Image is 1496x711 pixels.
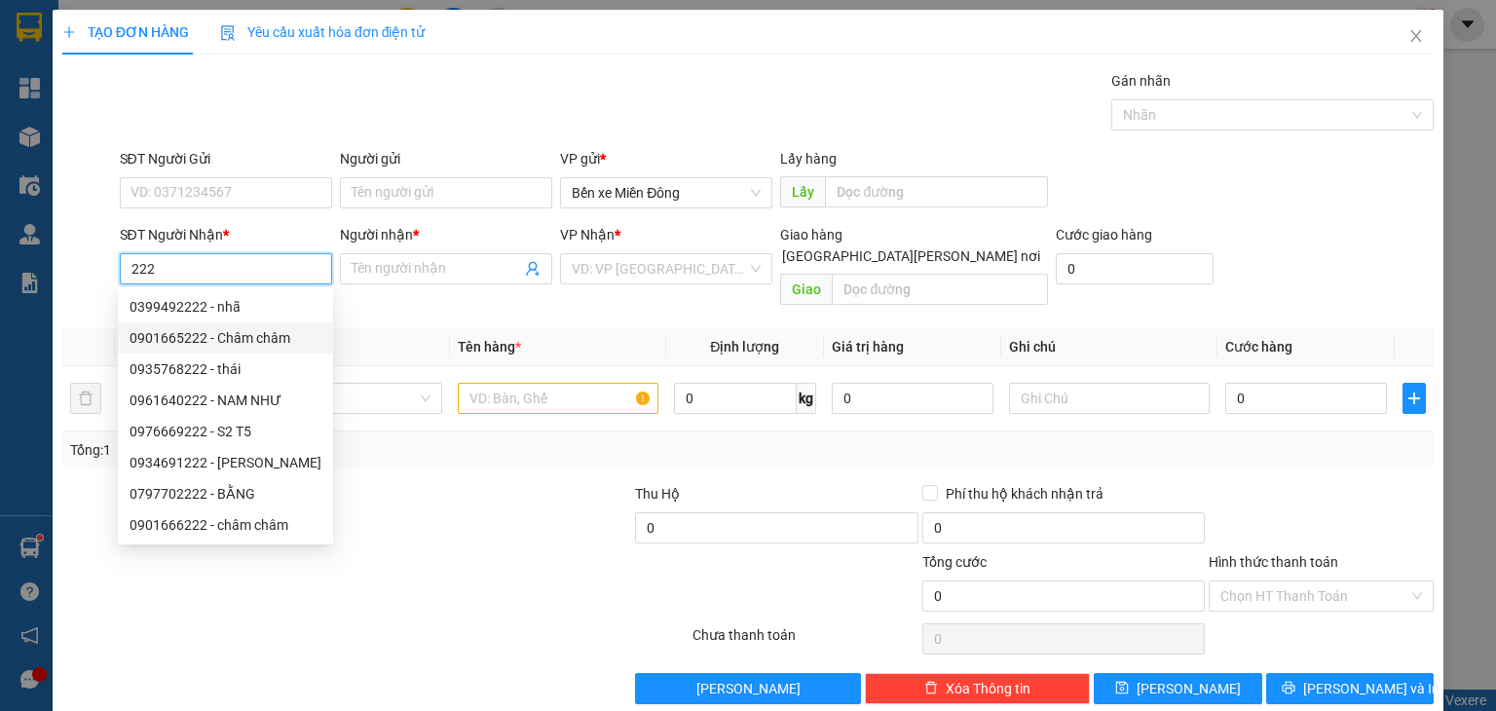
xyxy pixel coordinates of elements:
span: Lấy [780,176,825,207]
div: VP gửi [560,148,772,169]
span: Yêu cầu xuất hóa đơn điện tử [220,24,426,40]
button: plus [1402,383,1426,414]
div: 0399492222 - nhã [130,296,321,318]
span: Định lượng [710,339,779,355]
button: [PERSON_NAME] [635,673,860,704]
span: plus [62,25,76,39]
div: 0901665222 - Châm châm [118,322,333,354]
input: Dọc đường [832,274,1048,305]
span: Bến xe Miền Đông [572,178,761,207]
div: Tổng: 1 [70,439,579,461]
span: [PERSON_NAME] [696,678,801,699]
span: plus [1403,391,1425,406]
span: user-add [525,261,541,277]
div: 0901665222 - Châm châm [130,327,321,349]
span: [GEOGRAPHIC_DATA][PERSON_NAME] nơi [774,245,1048,267]
input: Ghi Chú [1009,383,1210,414]
button: deleteXóa Thông tin [865,673,1090,704]
div: 0797702222 - BẰNG [118,478,333,509]
span: TẠO ĐƠN HÀNG [62,24,189,40]
span: Tên hàng [458,339,521,355]
label: Cước giao hàng [1056,227,1152,243]
input: Dọc đường [825,176,1048,207]
span: Gửi: [174,74,211,97]
b: Cô Hai [50,14,131,43]
div: 0901666222 - châm châm [118,509,333,541]
span: Xóa Thông tin [946,678,1030,699]
h2: M8A6F85K [9,60,106,91]
span: Giá trị hàng [832,339,904,355]
div: 0935768222 - thái [130,358,321,380]
span: Cước hàng [1225,339,1292,355]
span: Bến xe Miền Đông [174,106,340,130]
label: Gán nhãn [1111,73,1171,89]
span: [PERSON_NAME] và In [1303,678,1440,699]
div: Chưa thanh toán [691,624,919,658]
div: SĐT Người Gửi [120,148,332,169]
div: SĐT Người Nhận [120,224,332,245]
input: VD: Bàn, Ghế [458,383,658,414]
div: 0976669222 - S2 T5 [130,421,321,442]
span: [PERSON_NAME] [1137,678,1241,699]
span: kg [797,383,816,414]
span: save [1115,681,1129,696]
span: Phí thu hộ khách nhận trả [938,483,1111,505]
label: Hình thức thanh toán [1209,554,1338,570]
div: 0934691222 - ms ha [118,447,333,478]
span: Tổng cước [922,554,987,570]
div: 0935768222 - thái [118,354,333,385]
span: món [174,134,233,168]
button: save[PERSON_NAME] [1094,673,1262,704]
span: Giao [780,274,832,305]
button: printer[PERSON_NAME] và In [1266,673,1435,704]
div: 0934691222 - [PERSON_NAME] [130,452,321,473]
th: Ghi chú [1001,328,1217,366]
div: 0901666222 - châm châm [130,514,321,536]
img: icon [220,25,236,41]
button: delete [70,383,101,414]
input: Cước giao hàng [1056,253,1214,284]
span: Giao hàng [780,227,842,243]
span: close [1408,28,1424,44]
div: 0399492222 - nhã [118,291,333,322]
div: 0961640222 - NAM NHƯ [130,390,321,411]
div: Người nhận [340,224,552,245]
span: Lấy hàng [780,151,837,167]
span: [DATE] 14:51 [174,53,245,67]
input: 0 [832,383,993,414]
div: Người gửi [340,148,552,169]
span: printer [1282,681,1295,696]
div: 0797702222 - BẰNG [130,483,321,505]
div: 0961640222 - NAM NHƯ [118,385,333,416]
div: 0976669222 - S2 T5 [118,416,333,447]
span: Khác [252,384,430,413]
span: delete [924,681,938,696]
span: VP Nhận [560,227,615,243]
button: Close [1389,10,1443,64]
span: Thu Hộ [635,486,680,502]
